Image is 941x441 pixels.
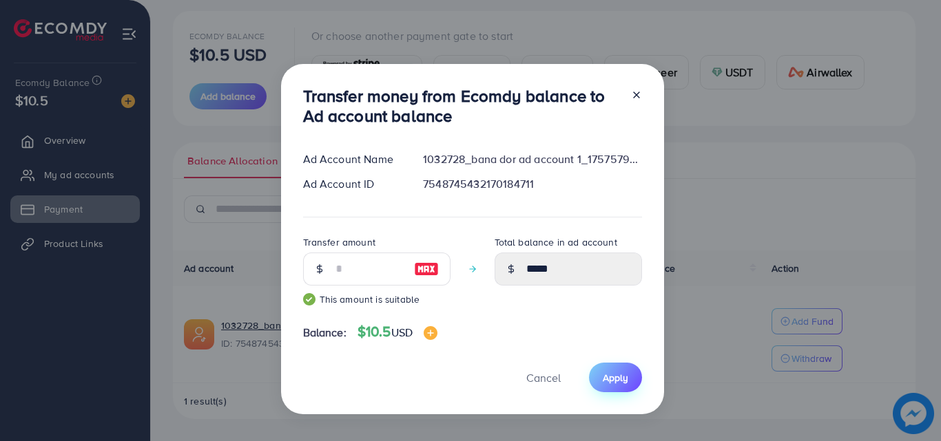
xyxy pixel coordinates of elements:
label: Total balance in ad account [495,235,617,249]
button: Cancel [509,363,578,392]
span: Balance: [303,325,347,341]
span: USD [391,325,413,340]
div: Ad Account Name [292,151,413,167]
img: image [424,326,437,340]
span: Cancel [526,370,561,385]
img: guide [303,293,316,305]
h3: Transfer money from Ecomdy balance to Ad account balance [303,86,620,126]
span: Apply [603,371,628,385]
label: Transfer amount [303,235,375,249]
div: Ad Account ID [292,176,413,192]
button: Apply [589,363,642,392]
div: 7548745432170184711 [412,176,652,192]
div: 1032728_bana dor ad account 1_1757579407255 [412,151,652,167]
small: This amount is suitable [303,292,451,306]
img: image [414,261,439,277]
h4: $10.5 [358,323,437,341]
